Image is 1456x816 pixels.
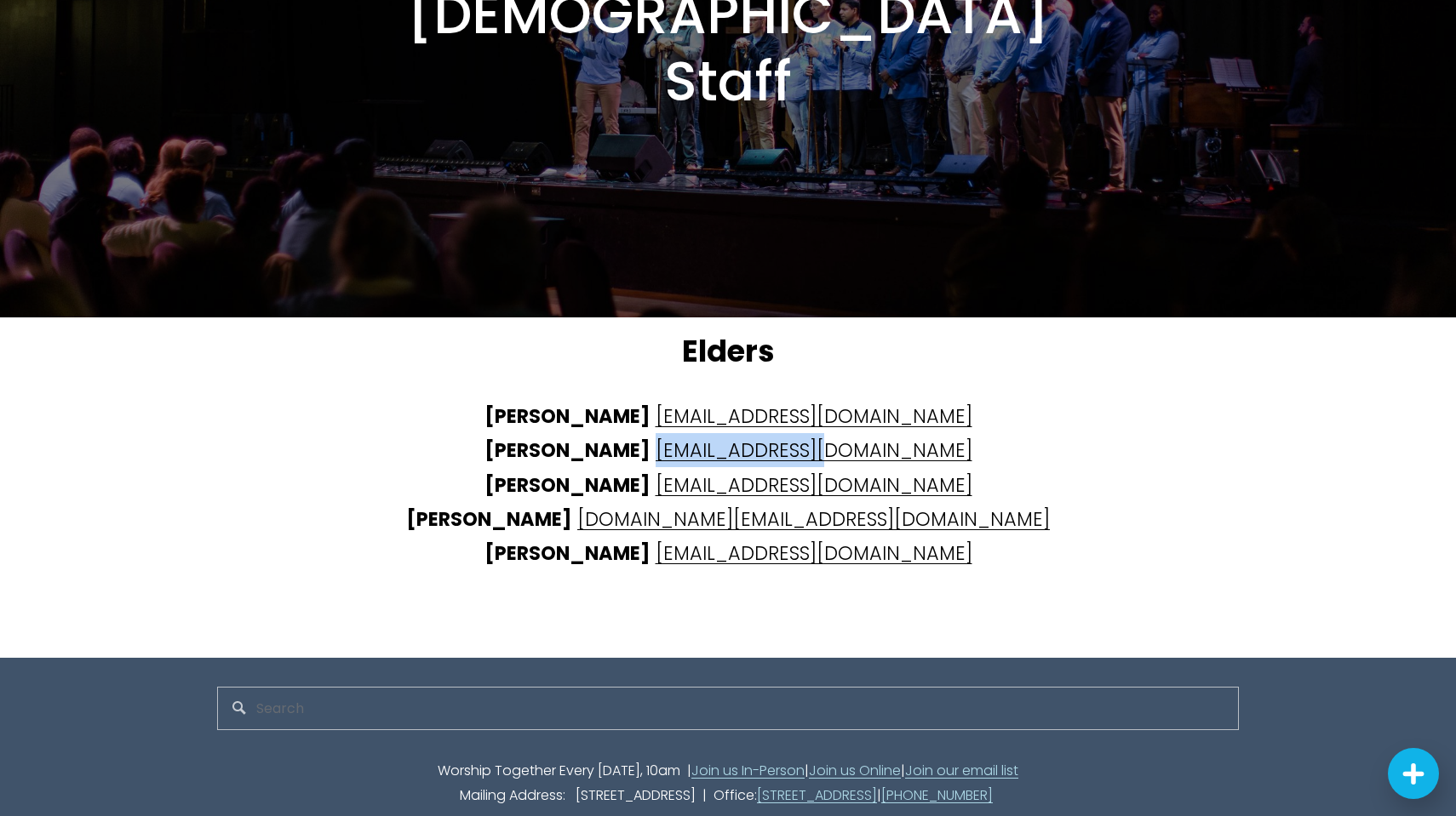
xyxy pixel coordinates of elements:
[691,759,805,784] a: Join us In-Person
[809,759,901,784] a: Join us Online
[656,437,972,464] a: [EMAIL_ADDRESS][DOMAIN_NAME]
[577,505,1050,533] a: [DOMAIN_NAME][EMAIL_ADDRESS][DOMAIN_NAME]
[682,330,775,372] strong: Elders
[484,437,651,464] strong: [PERSON_NAME]
[484,471,651,499] strong: [PERSON_NAME]
[656,402,972,430] a: [EMAIL_ADDRESS][DOMAIN_NAME]
[217,687,1239,730] input: Search
[484,402,651,430] strong: [PERSON_NAME]
[406,505,572,533] strong: [PERSON_NAME]
[656,539,972,567] a: [EMAIL_ADDRESS][DOMAIN_NAME]
[484,539,651,567] strong: [PERSON_NAME]
[217,759,1239,808] p: Worship Together Every [DATE], 10am | | | Mailing Address: [STREET_ADDRESS] | Office: |
[905,759,1018,784] a: Join our email list
[881,784,993,808] a: [PHONE_NUMBER]
[757,784,877,808] a: [STREET_ADDRESS]
[656,471,972,499] a: [EMAIL_ADDRESS][DOMAIN_NAME]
